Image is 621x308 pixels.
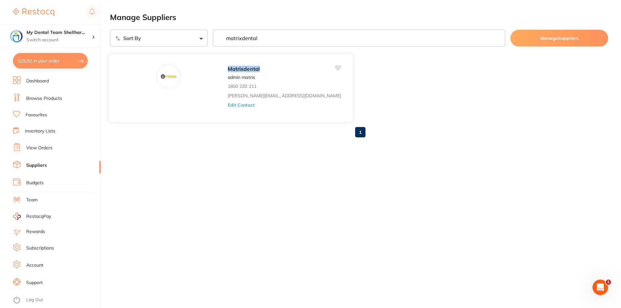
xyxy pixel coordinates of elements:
p: Switch account [27,37,92,43]
span: 1 [606,280,611,285]
a: [PERSON_NAME][EMAIL_ADDRESS][DOMAIN_NAME] [228,93,341,98]
input: Search Suppliers [213,30,506,47]
h2: Manage Suppliers [110,13,608,22]
button: Edit Contact [228,102,255,107]
a: Subscriptions [26,245,54,251]
img: RestocqPay [13,213,21,220]
a: Team [26,197,38,203]
em: Matrixdental [228,66,260,72]
p: admin matrix [228,75,255,80]
iframe: Intercom live chat [593,280,608,295]
span: RestocqPay [26,213,51,220]
a: Support [26,280,43,286]
a: 1 [355,126,365,139]
img: Restocq Logo [13,8,54,16]
a: Inventory Lists [25,128,55,134]
button: Log Out [13,295,99,305]
button: ManageSuppliers [510,30,608,47]
p: 1800 220 211 [228,84,256,89]
h4: My Dental Team Shellharbour [27,29,92,36]
button: $25.92 in your order [13,53,88,69]
a: Restocq Logo [13,5,54,20]
a: Rewards [26,228,45,235]
a: Log Out [26,297,43,303]
a: Browse Products [26,95,62,102]
a: RestocqPay [13,213,51,220]
a: View Orders [26,145,52,151]
a: Suppliers [26,162,47,169]
img: My Dental Team Shellharbour [10,30,23,43]
a: Favourites [26,112,47,118]
a: Dashboard [26,78,49,84]
img: Matrixdental [161,69,176,84]
a: Account [26,262,43,269]
a: Budgets [26,180,44,186]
